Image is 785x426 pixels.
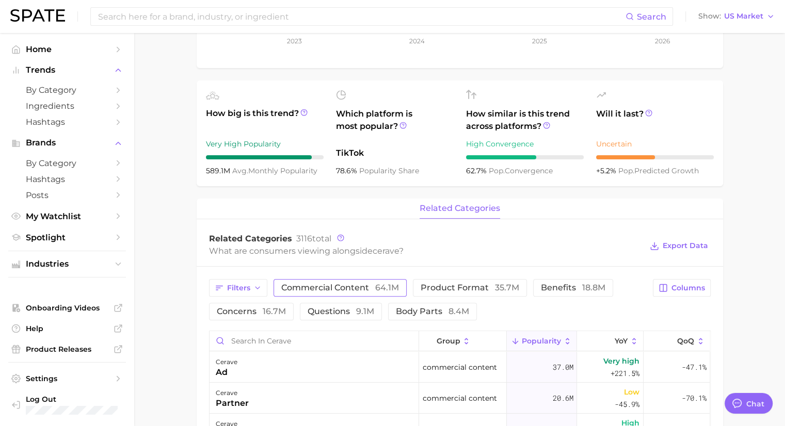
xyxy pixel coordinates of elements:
a: Spotlight [8,230,126,245]
span: Very high [603,355,639,367]
a: by Category [8,155,126,171]
tspan: 2025 [532,37,547,45]
span: Spotlight [26,233,108,242]
span: product format [421,284,519,292]
button: Trends [8,62,126,78]
span: total [296,234,331,243]
span: Related Categories [209,234,292,243]
span: Brands [26,138,108,148]
span: QoQ [677,337,694,345]
img: SPATE [10,9,65,22]
a: Posts [8,187,126,203]
span: convergence [489,166,553,175]
span: Onboarding Videos [26,303,108,313]
a: Hashtags [8,171,126,187]
span: commercial content [281,284,399,292]
span: 3116 [296,234,312,243]
div: partner [216,397,249,409]
button: QoQ [644,331,710,351]
input: Search here for a brand, industry, or ingredient [97,8,626,25]
button: Industries [8,256,126,272]
span: monthly popularity [232,166,317,175]
a: Ingredients [8,98,126,114]
span: commercial content [423,392,497,404]
span: How big is this trend? [206,107,324,133]
span: Columns [671,284,705,292]
span: Export Data [663,241,708,250]
span: 20.6m [552,392,573,404]
abbr: average [232,166,248,175]
span: 37.0m [552,361,573,373]
div: cerave [216,356,237,368]
abbr: popularity index [618,166,634,175]
span: predicted growth [618,166,699,175]
button: Columns [653,279,710,297]
span: body parts [396,307,469,316]
div: Very High Popularity [206,138,324,150]
span: 64.1m [375,283,399,292]
span: Popularity [522,337,561,345]
a: Hashtags [8,114,126,130]
button: ceravepartnercommercial content20.6mLow-45.9%-70.1% [210,383,710,414]
a: Settings [8,371,126,386]
button: group [419,331,507,351]
span: Hashtags [26,117,108,127]
span: YoY [615,337,628,345]
span: benefits [541,284,605,292]
a: Log out. Currently logged in with e-mail farnell.ar@pg.com. [8,391,126,418]
button: Filters [209,279,267,297]
abbr: popularity index [489,166,505,175]
span: questions [308,307,374,316]
tspan: 2026 [654,37,669,45]
span: Trends [26,65,108,75]
span: -70.1% [681,392,706,404]
span: concerns [217,307,286,316]
span: Ingredients [26,101,108,111]
button: ceraveadcommercial content37.0mVery high+221.5%-47.1% [210,352,710,383]
span: Product Releases [26,345,108,354]
tspan: 2024 [409,37,424,45]
a: Help [8,321,126,336]
span: by Category [26,158,108,168]
span: 8.4m [448,306,469,316]
div: 5 / 10 [596,155,714,159]
span: 589.1m [206,166,232,175]
button: Brands [8,135,126,151]
span: Help [26,324,108,333]
span: Log Out [26,395,118,404]
button: Popularity [507,331,577,351]
span: 35.7m [495,283,519,292]
div: Uncertain [596,138,714,150]
span: 16.7m [263,306,286,316]
input: Search in cerave [210,331,419,351]
span: +5.2% [596,166,618,175]
div: 9 / 10 [206,155,324,159]
div: ad [216,366,237,379]
span: group [436,337,460,345]
span: by Category [26,85,108,95]
tspan: 2023 [286,37,301,45]
span: Search [637,12,666,22]
span: popularity share [359,166,419,175]
span: cerave [373,246,399,256]
span: Settings [26,374,108,383]
span: Show [698,13,721,19]
span: My Watchlist [26,211,108,221]
span: commercial content [423,361,497,373]
div: What are consumers viewing alongside ? [209,244,643,258]
span: related categories [420,204,500,213]
span: TikTok [336,147,454,159]
span: How similar is this trend across platforms? [466,108,584,133]
div: cerave [216,387,249,399]
div: High Convergence [466,138,584,150]
span: Will it last? [596,108,714,133]
span: Posts [26,190,108,200]
span: -47.1% [681,361,706,373]
a: Onboarding Videos [8,300,126,316]
span: Hashtags [26,174,108,184]
div: 6 / 10 [466,155,584,159]
span: Low [624,386,639,398]
span: 18.8m [582,283,605,292]
a: by Category [8,82,126,98]
span: +221.5% [611,367,639,380]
